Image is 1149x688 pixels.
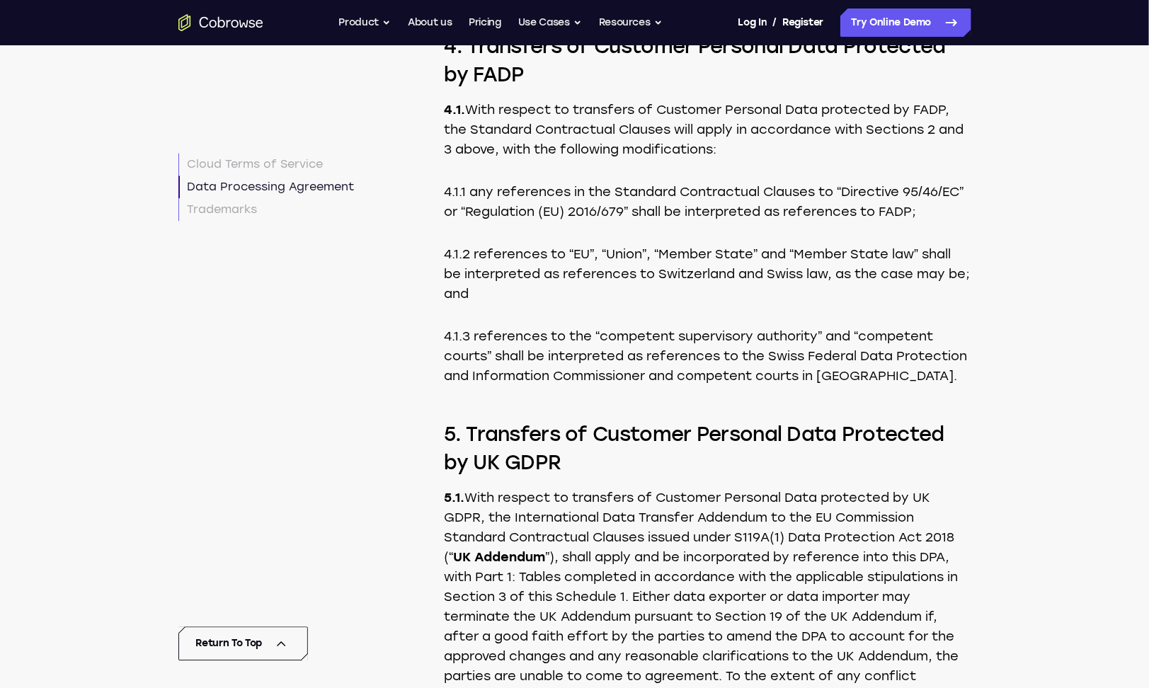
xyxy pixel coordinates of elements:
[445,102,466,117] strong: 4.1.
[445,32,971,88] h3: 4. Transfers of Customer Personal Data Protected by FADP
[445,326,971,386] p: 4.1.3 references to the “competent supervisory authority” and “competent courts” shall be interpr...
[408,8,452,37] a: About us
[469,8,501,37] a: Pricing
[518,8,582,37] button: Use Cases
[178,14,263,31] a: Go to the home page
[782,8,823,37] a: Register
[738,8,767,37] a: Log In
[445,420,971,476] h3: 5. Transfers of Customer Personal Data Protected by UK GDPR
[339,8,391,37] button: Product
[445,182,971,222] p: 4.1.1 any references in the Standard Contractual Clauses to “Directive 95/46/EC” or “Regulation (...
[840,8,971,37] a: Try Online Demo
[599,8,663,37] button: Resources
[178,198,355,221] a: Trademarks
[178,153,355,176] a: Cloud Terms of Service
[445,100,971,159] p: With respect to transfers of Customer Personal Data protected by FADP, the Standard Contractual C...
[445,244,971,304] p: 4.1.2 references to “EU”, “Union”, “Member State” and “Member State law” shall be interpreted as ...
[445,490,465,505] strong: 5.1.
[178,626,308,660] button: Return To Top
[772,14,777,31] span: /
[178,176,355,198] a: Data Processing Agreement
[454,549,546,565] strong: UK Addendum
